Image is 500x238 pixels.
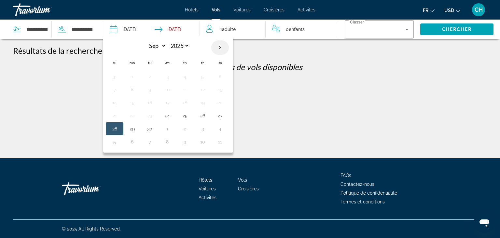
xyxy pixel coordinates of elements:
button: Day 5 [197,72,208,81]
span: 0 [286,25,305,34]
button: Day 10 [197,137,208,146]
button: Day 5 [109,137,120,146]
button: Day 8 [127,85,137,94]
select: Select month [145,40,166,52]
button: Day 24 [162,111,173,120]
button: Day 4 [215,124,225,133]
button: Depart date: Sep 24, 2025 [110,20,136,39]
a: Voitures [199,186,216,191]
button: Day 23 [145,111,155,120]
a: Vols [238,177,247,183]
button: Day 29 [127,124,137,133]
button: Day 3 [162,72,173,81]
button: Day 1 [162,124,173,133]
button: Day 11 [180,85,190,94]
button: Day 2 [145,72,155,81]
button: Day 9 [145,85,155,94]
button: Day 13 [215,85,225,94]
a: Termes et conditions [340,199,385,204]
button: Chercher [420,23,493,35]
button: Day 9 [180,137,190,146]
button: Day 21 [109,111,120,120]
button: Day 15 [127,98,137,107]
span: Adulte [222,27,236,32]
a: Activités [199,195,216,200]
button: Day 17 [162,98,173,107]
iframe: Bouton de lancement de la fenêtre de messagerie [474,212,495,233]
button: Day 28 [109,124,120,133]
button: Day 3 [197,124,208,133]
a: Hôtels [199,177,212,183]
a: Contactez-nous [340,182,374,187]
button: Day 22 [127,111,137,120]
span: Enfants [289,27,305,32]
button: Travelers: 1 adult, 0 children [200,20,338,39]
button: Change language [423,6,435,15]
span: fr [423,8,428,13]
button: Return date: Sep 28, 2025 [155,20,181,39]
button: Day 6 [215,72,225,81]
button: Day 19 [197,98,208,107]
a: Travorium [62,179,127,199]
button: Day 18 [180,98,190,107]
button: Day 2 [180,124,190,133]
span: Chercher [442,27,472,32]
button: Day 16 [145,98,155,107]
a: Activités [298,7,315,12]
button: User Menu [470,3,487,17]
a: Travorium [13,1,78,18]
button: Day 27 [215,111,225,120]
button: Day 7 [145,137,155,146]
button: Day 25 [180,111,190,120]
h1: Résultats de la recherche de vols [13,46,129,55]
a: FAQs [340,173,351,178]
button: Day 4 [180,72,190,81]
a: Croisières [238,186,259,191]
select: Select year [168,40,189,52]
a: Voitures [233,7,251,12]
span: 1 [220,25,236,34]
button: Day 14 [109,98,120,107]
button: Day 10 [162,85,173,94]
a: Croisières [264,7,285,12]
span: CH [475,7,483,13]
button: Day 8 [162,137,173,146]
mat-label: Classer [350,20,364,24]
button: Day 20 [215,98,225,107]
button: Day 11 [215,137,225,146]
p: Il n'y a pas de vols disponibles [13,62,487,72]
button: Day 7 [109,85,120,94]
a: Politique de confidentialité [340,190,397,196]
button: Change currency [444,6,460,15]
a: Hôtels [185,7,199,12]
button: Day 12 [197,85,208,94]
span: USD [444,8,454,13]
button: Day 31 [109,72,120,81]
button: Day 30 [145,124,155,133]
button: Next month [211,40,229,55]
button: Day 6 [127,137,137,146]
a: Vols [212,7,220,12]
button: Day 26 [197,111,208,120]
span: © 2025 All Rights Reserved. [62,226,121,231]
button: Day 1 [127,72,137,81]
